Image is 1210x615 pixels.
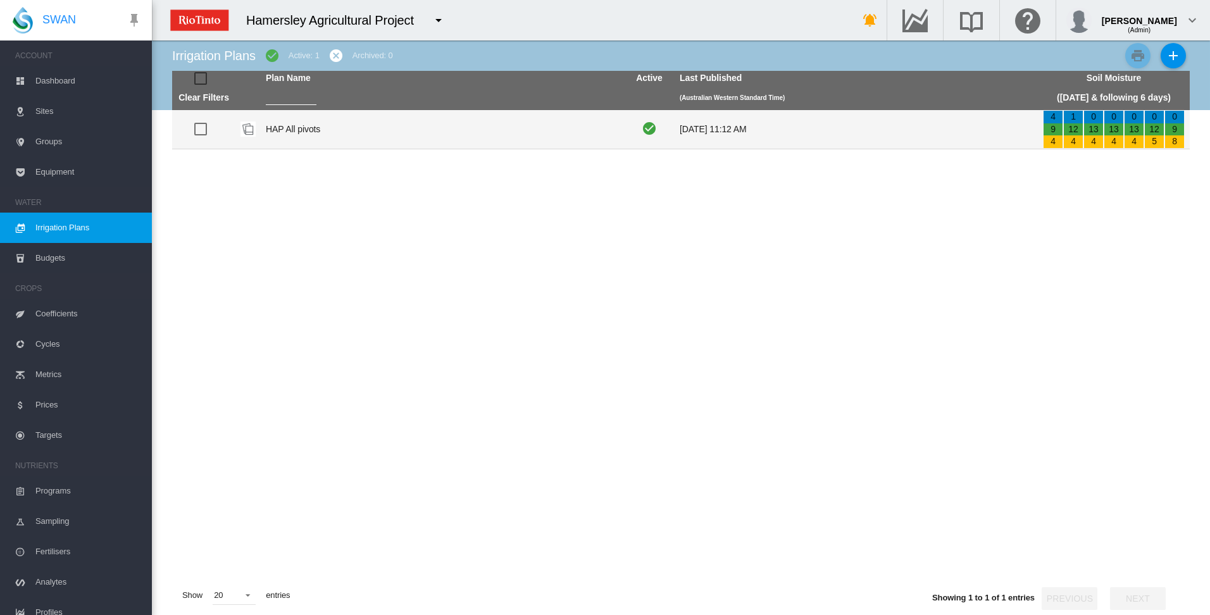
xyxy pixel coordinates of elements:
div: 4 [1044,135,1063,148]
md-icon: icon-menu-down [431,13,446,28]
span: NUTRIENTS [15,456,142,476]
div: 12 [1145,123,1164,136]
md-icon: icon-checkbox-marked-circle [265,48,280,63]
div: 13 [1084,123,1103,136]
th: Plan Name [261,71,624,86]
div: 8 [1165,135,1184,148]
md-icon: icon-pin [127,13,142,28]
img: SWAN-Landscape-Logo-Colour-drop.png [13,7,33,34]
md-icon: icon-chevron-down [1185,13,1200,28]
td: [DATE] 11:12 AM [675,110,1038,149]
img: profile.jpg [1066,8,1092,33]
span: Sites [35,96,142,127]
span: Cycles [35,329,142,359]
span: Budgets [35,243,142,273]
th: Soil Moisture [1038,71,1190,86]
div: 13 [1125,123,1144,136]
th: ([DATE] & following 6 days) [1038,86,1190,110]
span: Targets [35,420,142,450]
th: Active [624,71,675,86]
div: 9 [1044,123,1063,136]
span: Equipment [35,157,142,187]
div: Irrigation Plans [172,47,256,65]
th: (Australian Western Standard Time) [675,86,1038,110]
div: 1 [1064,111,1083,123]
span: Coefficients [35,299,142,329]
div: Active: 1 [289,50,320,61]
div: 4 [1044,111,1063,123]
span: Sampling [35,506,142,537]
div: Archived: 0 [352,50,393,61]
button: icon-bell-ring [858,8,883,33]
div: Plan Id: 17653 [240,121,256,137]
th: Last Published [675,71,1038,86]
span: ACCOUNT [15,46,142,66]
div: 5 [1145,135,1164,148]
div: 0 [1125,111,1144,123]
span: Dashboard [35,66,142,96]
div: Hamersley Agricultural Project [246,11,425,29]
span: Groups [35,127,142,157]
img: product-image-placeholder.png [240,121,256,137]
a: Clear Filters [178,92,229,102]
div: 9 [1165,123,1184,136]
md-icon: Click here for help [1013,13,1043,28]
button: Next [1110,587,1166,610]
div: 4 [1104,135,1123,148]
span: Programs [35,476,142,506]
button: Add New Plan [1161,43,1186,68]
span: CROPS [15,278,142,299]
md-icon: Go to the Data Hub [900,13,930,28]
span: Analytes [35,567,142,597]
span: entries [261,585,295,606]
img: ZPXdBAAAAAElFTkSuQmCC [165,4,234,36]
button: Previous [1042,587,1097,610]
span: SWAN [42,12,76,28]
md-icon: icon-plus [1166,48,1181,63]
div: 20 [214,590,223,600]
div: 4 [1084,135,1103,148]
div: 0 [1104,111,1123,123]
md-icon: icon-printer [1130,48,1145,63]
td: HAP All pivots [261,110,624,149]
td: 4 9 4 1 12 4 0 13 4 0 13 4 0 13 4 0 12 5 0 9 8 [1038,110,1190,149]
span: Irrigation Plans [35,213,142,243]
md-icon: icon-bell-ring [863,13,878,28]
span: Fertilisers [35,537,142,567]
span: Metrics [35,359,142,390]
div: 4 [1125,135,1144,148]
div: [PERSON_NAME] [1102,9,1177,22]
button: Print Irrigation Plans [1125,43,1151,68]
md-icon: Search the knowledge base [956,13,987,28]
span: (Admin) [1128,27,1151,34]
md-icon: icon-cancel [328,48,344,63]
span: Showing 1 to 1 of 1 entries [932,593,1035,602]
div: 0 [1084,111,1103,123]
div: 12 [1064,123,1083,136]
div: 0 [1145,111,1164,123]
span: Show [177,585,208,606]
div: 4 [1064,135,1083,148]
span: WATER [15,192,142,213]
span: Prices [35,390,142,420]
button: icon-menu-down [426,8,451,33]
div: 13 [1104,123,1123,136]
div: 0 [1165,111,1184,123]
